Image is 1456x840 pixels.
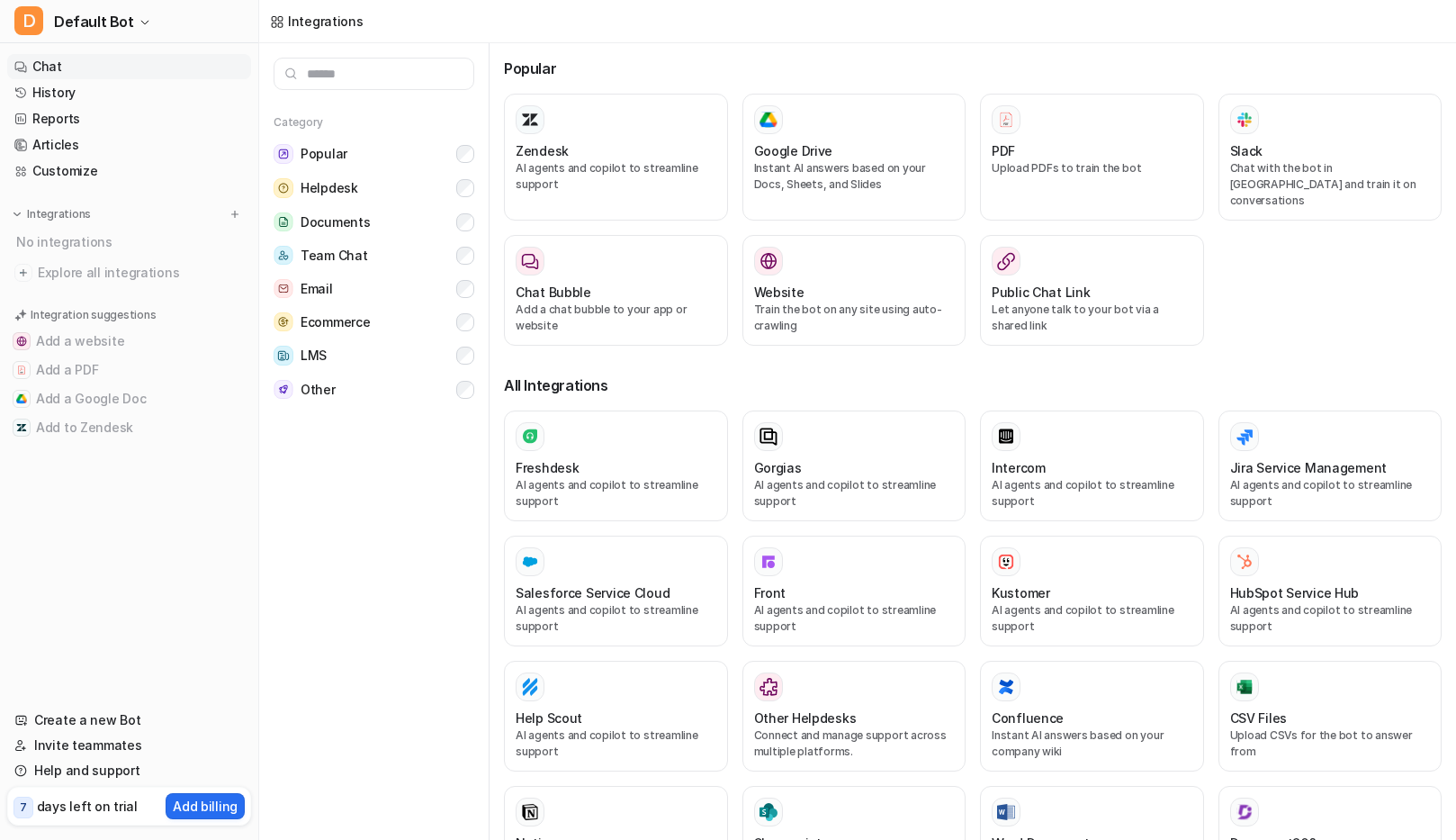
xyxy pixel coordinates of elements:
[301,280,333,298] span: Email
[980,235,1204,346] button: Public Chat LinkLet anyone talk to your bot via a shared link
[992,283,1091,302] h3: Public Chat Link
[7,260,251,285] a: Explore all integrations
[1230,160,1431,209] p: Chat with the bot in [GEOGRAPHIC_DATA] and train it on conversations
[301,381,336,399] span: Other
[754,602,955,635] p: AI agents and copilot to streamline support
[521,803,539,821] img: Notion
[742,661,966,772] button: Other HelpdesksOther HelpdesksConnect and manage support across multiple platforms.
[7,158,251,184] a: Customize
[504,94,728,221] button: ZendeskAI agents and copilot to streamline support
[274,212,293,231] img: Documents
[1236,678,1254,696] img: CSV Files
[274,137,474,171] button: PopularPopular
[516,283,591,302] h3: Chat Bubble
[16,393,27,404] img: Add a Google Doc
[504,661,728,772] button: Help ScoutHelp ScoutAI agents and copilot to streamline support
[759,553,777,571] img: Front
[7,327,251,356] button: Add a websiteAdd a website
[14,264,32,282] img: explore all integrations
[16,422,27,433] img: Add to Zendesk
[229,208,241,221] img: menu_add.svg
[504,235,728,346] button: Chat BubbleAdd a chat bubble to your app or website
[1218,536,1443,646] button: HubSpot Service HubHubSpot Service HubAI agents and copilot to streamline support
[1230,477,1431,510] p: AI agents and copilot to streamline support
[992,709,1064,727] h3: Confluence
[7,733,251,758] a: Invite teammates
[274,373,474,406] button: OtherOther
[1236,109,1254,130] img: Slack
[274,312,293,331] img: Ecommerce
[1236,803,1254,821] img: Document360
[274,346,293,366] img: LMS
[754,477,955,510] p: AI agents and copilot to streamline support
[14,6,43,35] span: D
[1218,94,1443,221] button: SlackSlackChat with the bot in [GEOGRAPHIC_DATA] and train it on conversations
[516,477,716,510] p: AI agents and copilot to streamline support
[516,141,569,160] h3: Zendesk
[997,111,1015,128] img: PDF
[754,283,804,302] h3: Website
[992,602,1192,635] p: AI agents and copilot to streamline support
[7,205,96,223] button: Integrations
[7,54,251,79] a: Chat
[521,678,539,696] img: Help Scout
[274,305,474,339] button: EcommerceEcommerce
[754,141,833,160] h3: Google Drive
[274,178,293,198] img: Helpdesk
[992,141,1015,160] h3: PDF
[7,758,251,783] a: Help and support
[20,799,27,816] p: 7
[166,793,245,819] button: Add billing
[7,413,251,442] button: Add to ZendeskAdd to Zendesk
[516,727,716,760] p: AI agents and copilot to streamline support
[7,106,251,131] a: Reports
[992,727,1192,760] p: Instant AI answers based on your company wiki
[516,709,582,727] h3: Help Scout
[516,458,579,477] h3: Freshdesk
[274,279,293,298] img: Email
[1230,709,1287,727] h3: CSV Files
[16,365,27,375] img: Add a PDF
[274,272,474,305] button: EmailEmail
[27,207,91,221] p: Integrations
[301,313,370,331] span: Ecommerce
[516,160,716,193] p: AI agents and copilot to streamline support
[504,375,1442,396] h3: All Integrations
[516,602,716,635] p: AI agents and copilot to streamline support
[992,583,1050,602] h3: Kustomer
[992,458,1046,477] h3: Intercom
[274,246,293,265] img: Team Chat
[301,145,347,163] span: Popular
[301,247,367,265] span: Team Chat
[759,252,777,270] img: Website
[980,661,1204,772] button: ConfluenceConfluenceInstant AI answers based on your company wiki
[754,709,857,727] h3: Other Helpdesks
[742,94,966,221] button: Google DriveGoogle DriveInstant AI answers based on your Docs, Sheets, and Slides
[31,307,156,323] p: Integration suggestions
[997,678,1015,696] img: Confluence
[754,727,955,760] p: Connect and manage support across multiple platforms.
[754,583,786,602] h3: Front
[1218,411,1443,521] button: Jira Service ManagementAI agents and copilot to streamline support
[1230,602,1431,635] p: AI agents and copilot to streamline support
[1218,661,1443,772] button: CSV FilesCSV FilesUpload CSVs for the bot to answer from
[38,258,244,287] span: Explore all integrations
[1230,583,1360,602] h3: HubSpot Service Hub
[54,9,134,34] span: Default Bot
[754,160,955,193] p: Instant AI answers based on your Docs, Sheets, and Slides
[504,58,1442,79] h3: Popular
[274,171,474,205] button: HelpdeskHelpdesk
[754,302,955,334] p: Train the bot on any site using auto-crawling
[11,227,251,257] div: No integrations
[274,115,474,130] h5: Category
[759,678,777,696] img: Other Helpdesks
[504,411,728,521] button: FreshdeskAI agents and copilot to streamline support
[759,803,777,821] img: Sharepoint
[980,536,1204,646] button: KustomerKustomerAI agents and copilot to streamline support
[754,458,802,477] h3: Gorgias
[742,235,966,346] button: WebsiteWebsiteTrain the bot on any site using auto-crawling
[7,80,251,105] a: History
[37,797,138,816] p: days left on trial
[980,94,1204,221] button: PDFPDFUpload PDFs to train the bot
[301,179,358,197] span: Helpdesk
